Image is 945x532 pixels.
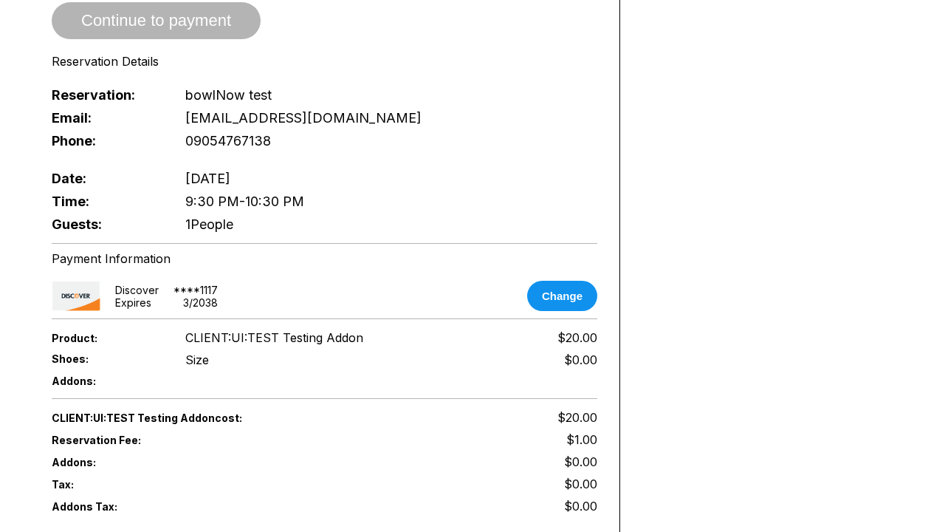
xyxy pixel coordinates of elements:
[52,500,161,513] span: Addons Tax:
[52,332,161,344] span: Product:
[52,87,161,103] span: Reservation:
[52,194,161,209] span: Time:
[115,284,159,296] div: discover
[52,216,161,232] span: Guests:
[52,434,325,446] span: Reservation Fee:
[564,352,597,367] div: $0.00
[115,296,151,309] div: Expires
[185,133,271,149] span: 09054767138
[185,194,304,209] span: 9:30 PM - 10:30 PM
[185,330,363,345] span: CLIENT:UI:TEST Testing Addon
[564,477,597,491] span: $0.00
[185,110,422,126] span: [EMAIL_ADDRESS][DOMAIN_NAME]
[52,281,100,311] img: card
[566,432,597,447] span: $1.00
[52,133,161,149] span: Phone:
[527,281,597,311] button: Change
[52,412,325,424] span: CLIENT:UI:TEST Testing Addon cost:
[52,375,161,387] span: Addons:
[564,499,597,514] span: $0.00
[52,352,161,365] span: Shoes:
[557,330,597,345] span: $20.00
[52,54,597,69] div: Reservation Details
[52,251,597,266] div: Payment Information
[183,296,218,309] div: 3 / 2038
[185,87,272,103] span: bowlNow test
[557,410,597,425] span: $20.00
[52,110,161,126] span: Email:
[185,171,230,186] span: [DATE]
[564,454,597,469] span: $0.00
[52,171,161,186] span: Date:
[185,352,209,367] div: Size
[52,456,161,468] span: Addons:
[185,216,233,232] span: 1 People
[52,478,161,491] span: Tax:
